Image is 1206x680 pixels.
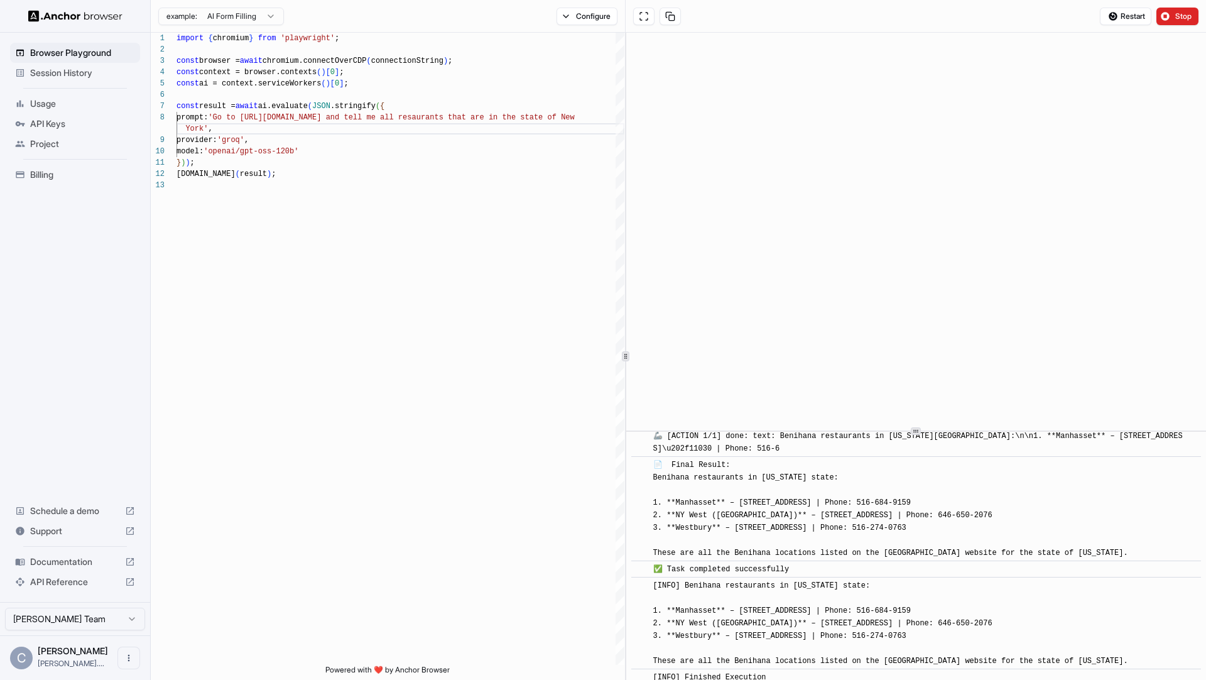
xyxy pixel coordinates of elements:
[366,57,371,65] span: (
[1121,11,1145,21] span: Restart
[339,79,344,88] span: ]
[326,68,330,77] span: [
[236,102,258,111] span: await
[208,113,420,122] span: 'Go to [URL][DOMAIN_NAME] and tell me all resau
[335,34,339,43] span: ;
[30,505,120,517] span: Schedule a demo
[30,118,135,130] span: API Keys
[448,57,452,65] span: ;
[326,79,330,88] span: )
[10,521,140,541] div: Support
[185,124,208,133] span: York'
[321,79,325,88] span: (
[281,34,335,43] span: 'playwright'
[312,102,330,111] span: JSON
[38,645,108,656] span: Craig Bowler
[199,102,236,111] span: result =
[151,78,165,89] div: 5
[30,168,135,181] span: Billing
[10,552,140,572] div: Documentation
[325,665,450,680] span: Powered with ❤️ by Anchor Browser
[151,44,165,55] div: 2
[151,33,165,44] div: 1
[177,158,181,167] span: }
[317,68,321,77] span: (
[177,147,204,156] span: model:
[28,10,122,22] img: Anchor Logo
[190,158,195,167] span: ;
[263,57,367,65] span: chromium.connectOverCDP
[151,89,165,101] div: 6
[258,102,308,111] span: ai.evaluate
[151,157,165,168] div: 11
[421,113,575,122] span: rants that are in the state of New
[38,659,104,668] span: craig@fanatic.co.uk
[30,576,120,588] span: API Reference
[258,34,276,43] span: from
[177,79,199,88] span: const
[151,180,165,191] div: 13
[177,68,199,77] span: const
[151,101,165,112] div: 7
[204,147,298,156] span: 'openai/gpt-oss-120b'
[249,34,253,43] span: }
[30,67,135,79] span: Session History
[1156,8,1198,25] button: Stop
[244,136,249,145] span: ,
[30,556,120,568] span: Documentation
[330,79,335,88] span: [
[1175,11,1193,21] span: Stop
[321,68,325,77] span: )
[199,57,240,65] span: browser =
[177,34,204,43] span: import
[177,57,199,65] span: const
[10,134,140,154] div: Project
[330,102,376,111] span: .stringify
[10,63,140,83] div: Session History
[10,94,140,114] div: Usage
[240,57,263,65] span: await
[267,170,271,178] span: )
[30,138,135,150] span: Project
[177,170,236,178] span: [DOMAIN_NAME]
[213,34,249,43] span: chromium
[10,572,140,592] div: API Reference
[166,11,197,21] span: example:
[151,67,165,78] div: 4
[185,158,190,167] span: )
[208,124,212,133] span: ,
[151,134,165,146] div: 9
[308,102,312,111] span: (
[443,57,448,65] span: )
[376,102,380,111] span: (
[10,114,140,134] div: API Keys
[117,647,140,669] button: Open menu
[199,79,321,88] span: ai = context.serviceWorkers
[10,501,140,521] div: Schedule a demo
[330,68,335,77] span: 0
[344,79,348,88] span: ;
[236,170,240,178] span: (
[151,55,165,67] div: 3
[10,165,140,185] div: Billing
[199,68,317,77] span: context = browser.contexts
[151,146,165,157] div: 10
[557,8,617,25] button: Configure
[271,170,276,178] span: ;
[151,168,165,180] div: 12
[335,68,339,77] span: ]
[177,102,199,111] span: const
[177,136,217,145] span: provider:
[380,102,384,111] span: {
[208,34,212,43] span: {
[151,112,165,123] div: 8
[660,8,681,25] button: Copy session ID
[10,647,33,669] div: C
[10,43,140,63] div: Browser Playground
[217,136,244,145] span: 'groq'
[181,158,185,167] span: )
[30,47,135,59] span: Browser Playground
[335,79,339,88] span: 0
[177,113,208,122] span: prompt:
[30,97,135,110] span: Usage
